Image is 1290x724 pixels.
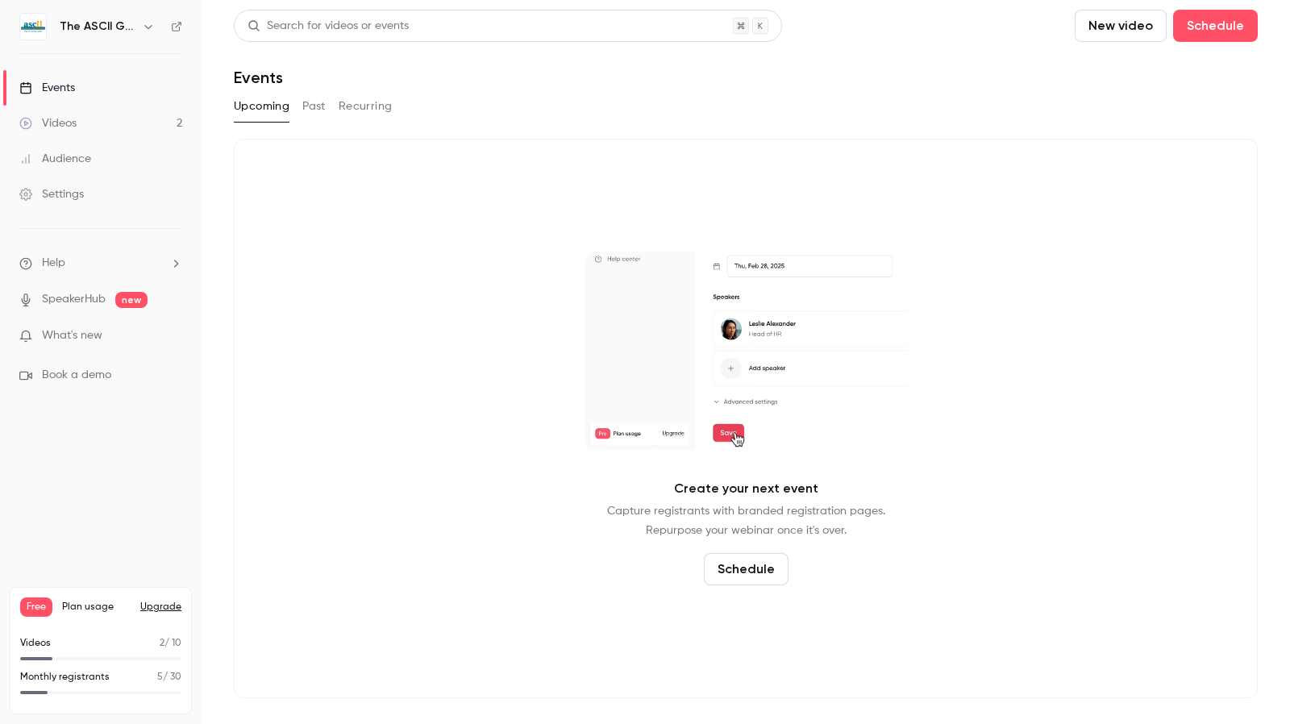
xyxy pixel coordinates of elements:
p: Videos [20,636,51,651]
button: New video [1075,10,1167,42]
p: Monthly registrants [20,670,110,684]
button: Schedule [704,553,789,585]
span: Help [42,255,65,272]
button: Recurring [339,94,393,119]
p: Create your next event [674,479,818,498]
span: 5 [157,672,163,682]
a: SpeakerHub [42,291,106,308]
div: Settings [19,186,84,202]
p: / 10 [160,636,181,651]
p: Capture registrants with branded registration pages. Repurpose your webinar once it's over. [607,501,885,540]
div: Audience [19,151,91,167]
button: Past [302,94,326,119]
h6: The ASCII Group [60,19,135,35]
div: Videos [19,115,77,131]
div: Events [19,80,75,96]
span: Free [20,597,52,617]
span: 2 [160,639,164,648]
img: The ASCII Group [20,14,46,40]
span: Plan usage [62,601,131,614]
span: Book a demo [42,367,111,384]
button: Upcoming [234,94,289,119]
p: / 30 [157,670,181,684]
span: new [115,292,148,308]
button: Upgrade [140,601,181,614]
li: help-dropdown-opener [19,255,182,272]
span: What's new [42,327,102,344]
div: Search for videos or events [248,18,409,35]
h1: Events [234,68,283,87]
button: Schedule [1173,10,1258,42]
